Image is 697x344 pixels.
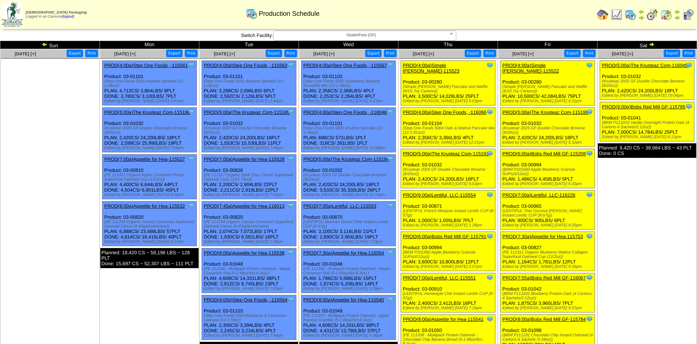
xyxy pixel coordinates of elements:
[303,156,389,162] a: PROD(5:00a)The Krusteaz Com-115194
[303,63,387,68] a: PROD(4:00a)Step One Foods, -115567
[512,51,533,56] a: [DATE] [+]
[204,156,284,162] a: PROD(7:00a)Appetite for Hea-115528
[502,126,595,135] div: (Krusteaz 2025 GF Double Chocolate Brownie (8/20oz))
[564,49,581,57] button: Export
[401,273,495,312] div: Product: 03-00910 PLAN: 2,400CS / 2,412LBS / 16PLT
[649,41,655,47] img: arrowright.gif
[403,317,483,322] a: PROD(8:00a)Appetite for Hea-115541
[685,103,693,110] img: Tooltip
[199,41,299,49] td: Tue
[214,51,235,56] span: [DATE] [+]
[387,202,394,210] img: Tooltip
[15,51,36,56] span: [DATE] [+]
[502,182,595,186] div: Edited by [PERSON_NAME] [DATE] 5:33pm
[185,49,198,57] button: Print
[104,220,196,229] div: (PE 111334 Organic Classic Cinnamon Superfood Oatmeal Carton (6-43g)(6crtn/case))
[303,126,396,135] div: (Step One Foods 5001 Anytime Sprinkle (12-1.09oz))
[204,297,287,303] a: PROD(4:00p)Step One Foods, -115564
[188,108,195,116] img: Tooltip
[246,8,258,19] img: calendarprod.gif
[502,306,595,310] div: Edited by [PERSON_NAME] [DATE] 5:37pm
[303,110,387,115] a: PROD(4:00a)Step One Foods, -116046
[501,149,595,188] div: Product: 03-00994 PLAN: 1,486CS / 4,458LBS / 5PLT
[502,85,595,93] div: (Simple [PERSON_NAME] Pancake and Waffle (6/10.7oz Cartons))
[583,49,596,57] button: Print
[301,155,396,199] div: Product: 03-01032 PLAN: 2,420CS / 24,200LBS / 18PLT DONE: 3,533CS / 35,330LBS / 26PLT
[486,233,494,240] img: Tooltip
[85,49,98,57] button: Print
[403,292,495,300] div: (LENTIFUL Homestyle Chili Instant Lentils CUP (8-57g))
[104,173,196,182] div: (PE 111321 Organic Apple Cinnamon Pecan Superfood Oatmeal Cup (12/2oz))
[202,155,296,199] div: Product: 03-00826 PLAN: 2,200CS / 2,904LBS / 22PLT DONE: 2,211CS / 2,919LBS / 22PLT
[202,295,296,340] div: Product: 03-01103 PLAN: 2,356CS / 3,394LBS / 4PLT DONE: 2,245CS / 3,234LBS / 4PLT
[611,9,622,21] img: line_graph.gif
[403,140,495,145] div: Edited by [PERSON_NAME] [DATE] 12:21pm
[685,62,693,69] img: Tooltip
[498,41,597,49] td: Fri
[647,9,658,21] img: calendarblend.gif
[384,49,397,57] button: Print
[502,317,586,322] a: PROD(8:00a)Bobs Red Mill GF-115784
[403,234,486,239] a: PROD(6:00a)Bobs Red Mill GF-115791
[303,240,396,244] div: Edited by [PERSON_NAME] [DATE] 7:33pm
[413,51,434,56] span: [DATE] [+]
[104,146,196,150] div: Edited by [PERSON_NAME] [DATE] 7:56pm
[486,315,494,323] img: Tooltip
[204,314,296,322] div: (Step One Foods 5003 Blueberry & Cinnamon Oatmeal (12-1.59oz)
[387,155,394,163] img: Tooltip
[586,191,593,199] img: Tooltip
[674,9,680,15] img: arrowleft.gif
[501,232,595,271] div: Product: 03-00827 PLAN: 1,164CS / 1,781LBS / 12PLT
[301,61,396,106] div: Product: 03-01102 PLAN: 2,356CS / 2,368LBS / 4PLT DONE: 2,253CS / 2,264LBS / 4PLT
[303,79,396,88] div: (Step One Foods 5002 Strawberry Banana Smoothie Mix (12-1.34oz))
[403,151,489,156] a: PROD(5:00a)The Krusteaz Com-115193
[612,51,633,56] span: [DATE] [+]
[204,99,296,103] div: Edited by [PERSON_NAME] [DATE] 2:46pm
[602,93,694,98] div: Edited by [PERSON_NAME] [DATE] 10:04pm
[465,49,481,57] button: Export
[597,41,697,49] td: Sat
[303,99,396,103] div: Edited by [PERSON_NAME] [DATE] 5:37pm
[486,150,494,157] img: Tooltip
[586,108,593,116] img: Tooltip
[104,156,185,162] a: PROD(7:00a)Appetite for Hea-115527
[502,63,559,74] a: PROD(4:00a)Simple [PERSON_NAME]-115522
[502,209,595,218] div: (LENTIFUL Thai Coconut [PERSON_NAME] Instant Lentils CUP (8-57g))
[401,61,495,106] div: Product: 03-00280 PLAN: 3,500CS / 14,028LBS / 25PLT
[403,223,495,228] div: Edited by [PERSON_NAME] [DATE] 1:28pm
[26,11,87,15] span: [DEMOGRAPHIC_DATA] Packaging
[602,135,694,139] div: Edited by [PERSON_NAME] [DATE] 6:11pm
[104,126,196,135] div: (Krusteaz 2025 GF Double Chocolate Brownie (8/20oz))
[303,203,376,209] a: PROD(7:00a)Lentiful, LLC-115553
[287,249,295,256] img: Tooltip
[259,10,319,18] span: Production Schedule
[403,126,495,135] div: (Step One Foods 5004 Oats & Walnut Pancake Mix (12-1.91oz))
[284,49,297,57] button: Print
[114,51,135,56] a: [DATE] [+]
[403,209,495,218] div: (LENTIFUL French Mirepoix Instant Lentils CUP (8-57g))
[303,314,396,322] div: (PE 111337 - Multipack Protein Oatmeal - Apple Harvest Crumble (5-1.66oz/6ct-8.3oz))
[502,292,595,300] div: (BRM P111031 Blueberry Protein Oats (4 Cartons-4 Sachets/2.12oz))
[204,173,296,182] div: (PE 111317 Organic Dark Choc Chunk Superfood Oatmeal Cups (12/1.76oz))
[204,63,287,68] a: PROD(4:00a)Step One Foods, -115563
[403,99,495,103] div: Edited by [PERSON_NAME] [DATE] 5:53pm
[403,167,495,176] div: (Krusteaz 2025 GF Double Chocolate Brownie (8/20oz))
[102,61,197,106] div: Product: 03-01101 PLAN: 4,712CS / 3,864LBS / 9PLT DONE: 3,780CS / 3,100LBS / 7PLT
[303,250,384,256] a: PROD(7:30a)Appetite for Hea-116054
[202,108,296,152] div: Product: 03-01032 PLAN: 2,420CS / 24,200LBS / 18PLT DONE: 1,553CS / 15,530LBS / 11PLT
[204,126,296,135] div: (Krusteaz 2025 GF Double Chocolate Brownie (8/20oz))
[486,274,494,281] img: Tooltip
[638,15,644,21] img: arrowright.gif
[401,149,495,188] div: Product: 03-01032 PLAN: 2,420CS / 24,200LBS / 18PLT
[104,193,196,197] div: Edited by [PERSON_NAME] [DATE] 8:01pm
[303,297,384,303] a: PROD(8:00a)Appetite for Hea-115540
[100,41,199,49] td: Mon
[303,193,396,197] div: Edited by [PERSON_NAME] [DATE] 12:18pm
[398,41,498,49] td: Thu
[104,110,190,115] a: PROD(5:00a)The Krusteaz Com-115196
[301,108,396,152] div: Product: 03-01101 PLAN: 696CS / 571LBS / 1PLT DONE: 318CS / 261LBS / 1PLT
[486,62,494,69] img: Tooltip
[303,267,396,275] div: (PE 111336 - Multipack Protein Oatmeal - Maple Cinnamon Roll (5-1.66oz/6ct-8.3oz) )
[303,333,396,338] div: Edited by [PERSON_NAME] [DATE] 4:36pm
